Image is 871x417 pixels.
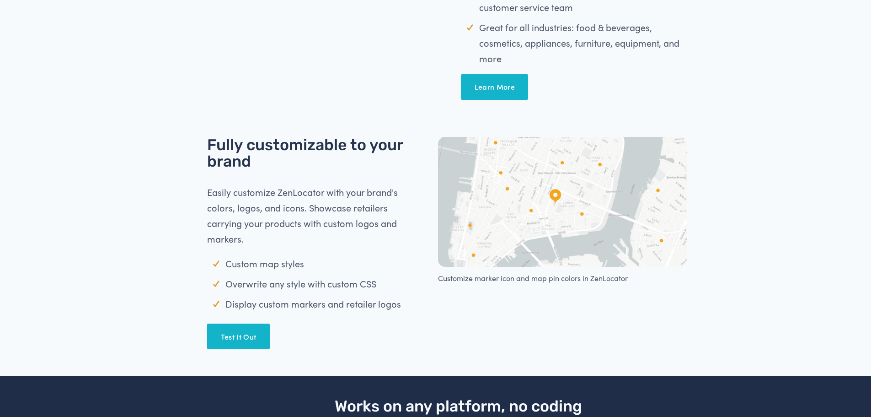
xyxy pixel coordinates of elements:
a: Test It Out [207,324,269,349]
span: Easily customize ZenLocator with your brand's colors, logos, and icons. Showcase retailers carryi... [207,186,400,245]
span: Customize marker icon and map pin colors in ZenLocator [438,273,628,283]
span: Great for all industries: food & beverages, cosmetics, appliances, furniture, equipment, and more [479,21,682,65]
span: Custom map styles [225,257,304,270]
span: Overwrite any style with custom CSS [225,277,376,290]
h2: Works on any platform, no coding [230,398,687,415]
a: Learn More [461,74,528,100]
span: Fully customizable to your brand [207,135,406,171]
img: Customize marker icon and map pin colors ZenLocator [438,137,687,266]
span: Display custom markers and retailer logos [225,298,401,310]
